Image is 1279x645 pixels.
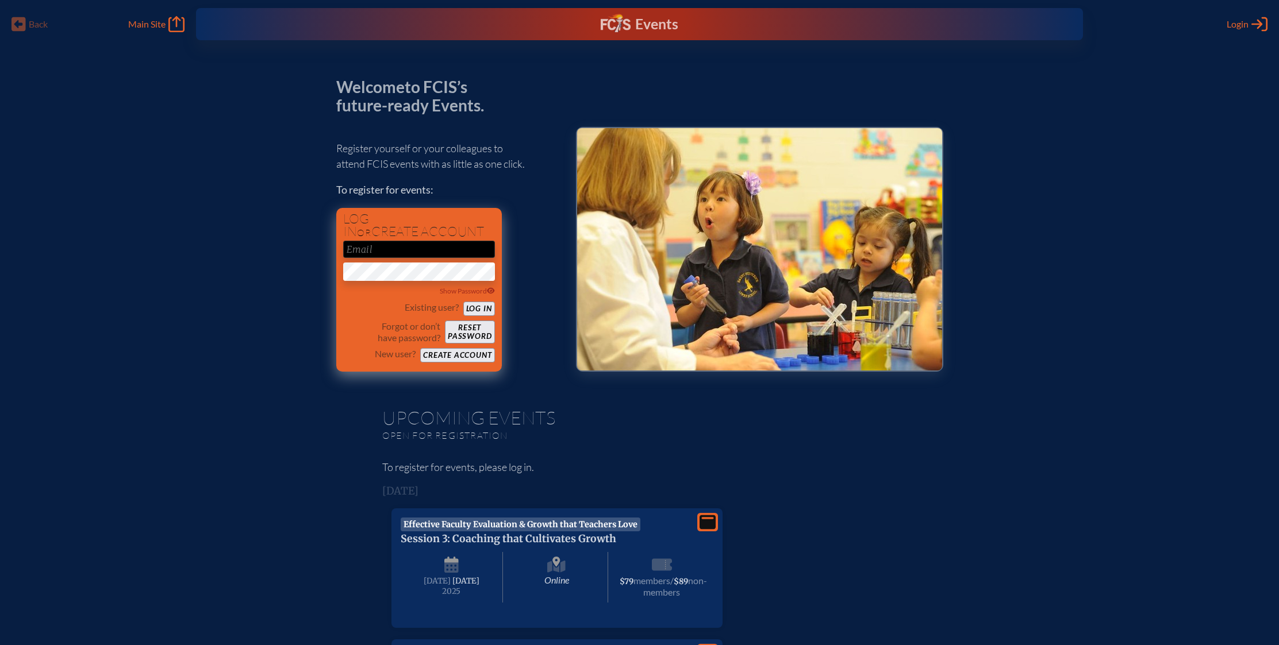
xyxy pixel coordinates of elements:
[1227,18,1249,30] span: Login
[336,182,558,198] p: To register for events:
[336,78,497,114] p: Welcome to FCIS’s future-ready Events.
[405,302,459,313] p: Existing user?
[463,302,495,316] button: Log in
[382,485,897,497] h3: [DATE]
[633,575,670,586] span: members
[401,517,641,531] span: Effective Faculty Evaluation & Growth that Teachers Love
[343,320,441,343] p: Forgot or don’t have password?
[382,408,897,427] h1: Upcoming Events
[445,320,494,343] button: Resetpassword
[420,348,494,362] button: Create account
[401,532,616,545] span: Session 3: Coaching that Cultivates Growth
[357,227,371,238] span: or
[424,576,451,586] span: [DATE]
[436,14,843,34] div: FCIS Events — Future ready
[620,577,633,586] span: $79
[375,348,416,360] p: New user?
[577,128,942,370] img: Events
[128,16,185,32] a: Main Site
[440,287,495,295] span: Show Password
[336,141,558,172] p: Register yourself or your colleagues to attend FCIS events with as little as one click.
[643,575,707,597] span: non-members
[128,18,166,30] span: Main Site
[382,459,897,475] p: To register for events, please log in.
[410,587,494,596] span: 2025
[674,577,688,586] span: $89
[343,241,495,258] input: Email
[670,575,674,586] span: /
[452,576,479,586] span: [DATE]
[505,552,608,602] span: Online
[382,430,686,441] p: Open for registration
[343,213,495,238] h1: Log in create account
